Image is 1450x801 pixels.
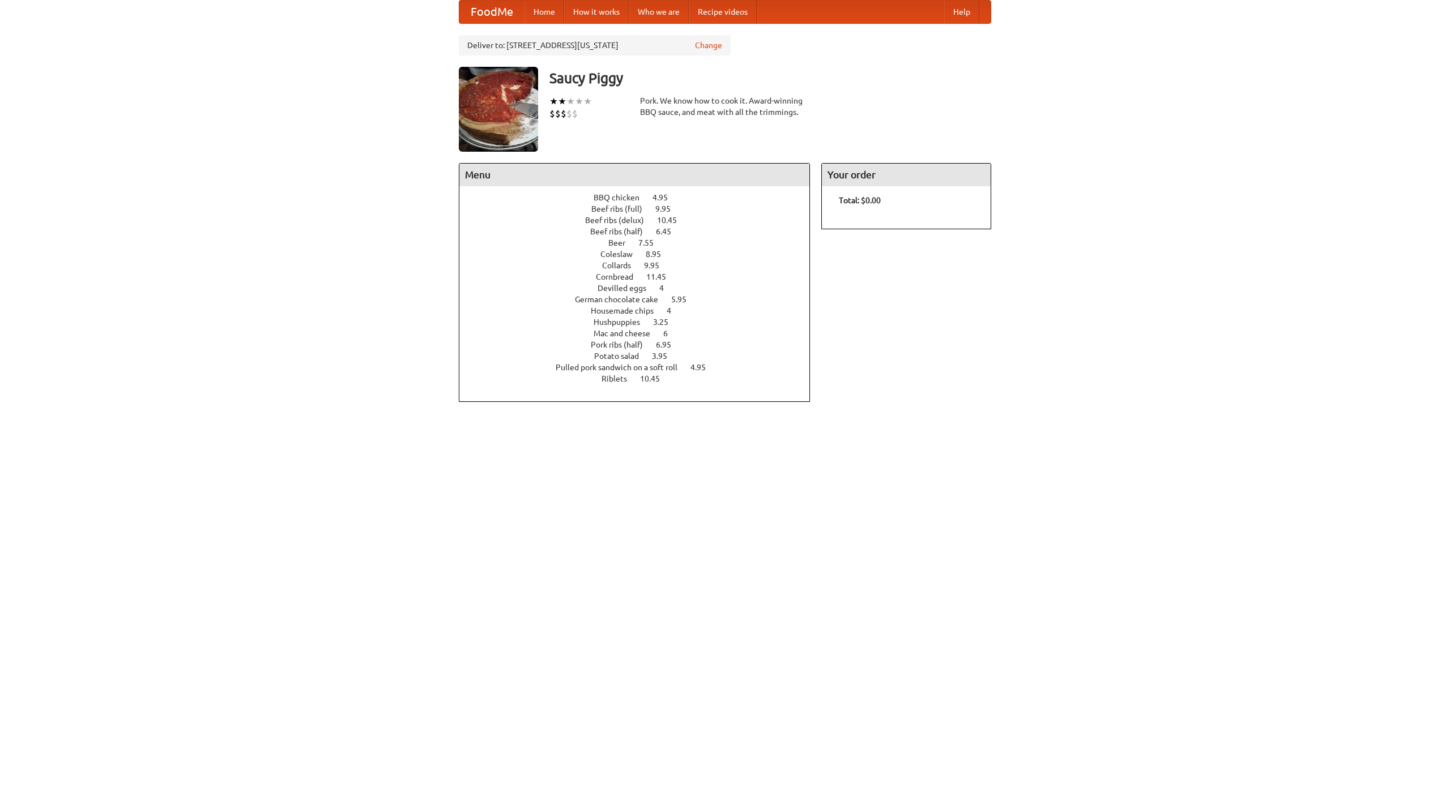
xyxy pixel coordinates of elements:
span: Housemade chips [591,306,665,315]
a: Devilled eggs 4 [598,284,685,293]
li: ★ [583,95,592,108]
span: 10.45 [640,374,671,383]
a: Mac and cheese 6 [594,329,689,338]
img: angular.jpg [459,67,538,152]
a: Hushpuppies 3.25 [594,318,689,327]
span: 11.45 [646,272,677,281]
a: Recipe videos [689,1,757,23]
b: Total: $0.00 [839,196,881,205]
span: 10.45 [657,216,688,225]
span: Collards [602,261,642,270]
li: ★ [575,95,583,108]
span: BBQ chicken [594,193,651,202]
span: Beef ribs (half) [590,227,654,236]
a: Pork ribs (half) 6.95 [591,340,692,349]
li: ★ [558,95,566,108]
a: BBQ chicken 4.95 [594,193,689,202]
li: $ [555,108,561,120]
a: Beef ribs (full) 9.95 [591,204,692,213]
li: $ [566,108,572,120]
span: Beef ribs (full) [591,204,654,213]
h4: Menu [459,164,809,186]
span: Potato salad [594,352,650,361]
span: Cornbread [596,272,645,281]
span: 4.95 [690,363,717,372]
span: 3.95 [652,352,679,361]
li: $ [549,108,555,120]
span: 9.95 [655,204,682,213]
a: Coleslaw 8.95 [600,250,682,259]
a: Riblets 10.45 [602,374,681,383]
a: FoodMe [459,1,524,23]
span: 4.95 [652,193,679,202]
span: Riblets [602,374,638,383]
li: ★ [549,95,558,108]
a: Beef ribs (delux) 10.45 [585,216,698,225]
h3: Saucy Piggy [549,67,991,89]
span: 7.55 [638,238,665,247]
a: Help [944,1,979,23]
span: 6 [663,329,679,338]
span: 6.95 [656,340,683,349]
a: Home [524,1,564,23]
li: $ [572,108,578,120]
span: 3.25 [653,318,680,327]
div: Pork. We know how to cook it. Award-winning BBQ sauce, and meat with all the trimmings. [640,95,810,118]
span: Coleslaw [600,250,644,259]
a: How it works [564,1,629,23]
a: Pulled pork sandwich on a soft roll 4.95 [556,363,727,372]
span: 4 [667,306,683,315]
span: Pork ribs (half) [591,340,654,349]
span: Mac and cheese [594,329,662,338]
li: $ [561,108,566,120]
a: Housemade chips 4 [591,306,692,315]
span: Pulled pork sandwich on a soft roll [556,363,689,372]
div: Deliver to: [STREET_ADDRESS][US_STATE] [459,35,731,55]
a: Potato salad 3.95 [594,352,688,361]
span: 4 [659,284,675,293]
a: Beer 7.55 [608,238,675,247]
span: Beef ribs (delux) [585,216,655,225]
a: German chocolate cake 5.95 [575,295,707,304]
a: Cornbread 11.45 [596,272,687,281]
span: Hushpuppies [594,318,651,327]
a: Change [695,40,722,51]
h4: Your order [822,164,991,186]
span: Beer [608,238,637,247]
span: 9.95 [644,261,671,270]
span: 5.95 [671,295,698,304]
li: ★ [566,95,575,108]
span: Devilled eggs [598,284,658,293]
a: Collards 9.95 [602,261,680,270]
span: 8.95 [646,250,672,259]
a: Who we are [629,1,689,23]
a: Beef ribs (half) 6.45 [590,227,692,236]
span: 6.45 [656,227,683,236]
span: German chocolate cake [575,295,669,304]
